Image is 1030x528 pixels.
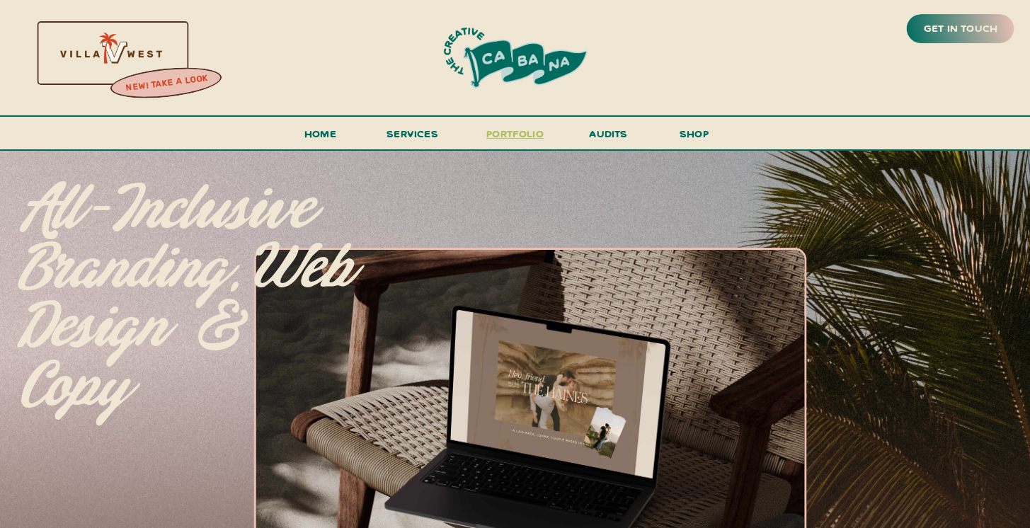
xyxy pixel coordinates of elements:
a: shop [660,125,728,149]
span: services [387,127,438,140]
a: audits [588,125,630,149]
a: get in touch [921,19,1000,39]
a: new! take a look [108,69,224,98]
a: Home [299,125,343,151]
p: All-inclusive branding, web design & copy [20,180,358,381]
a: services [383,125,442,151]
a: portfolio [482,125,549,151]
